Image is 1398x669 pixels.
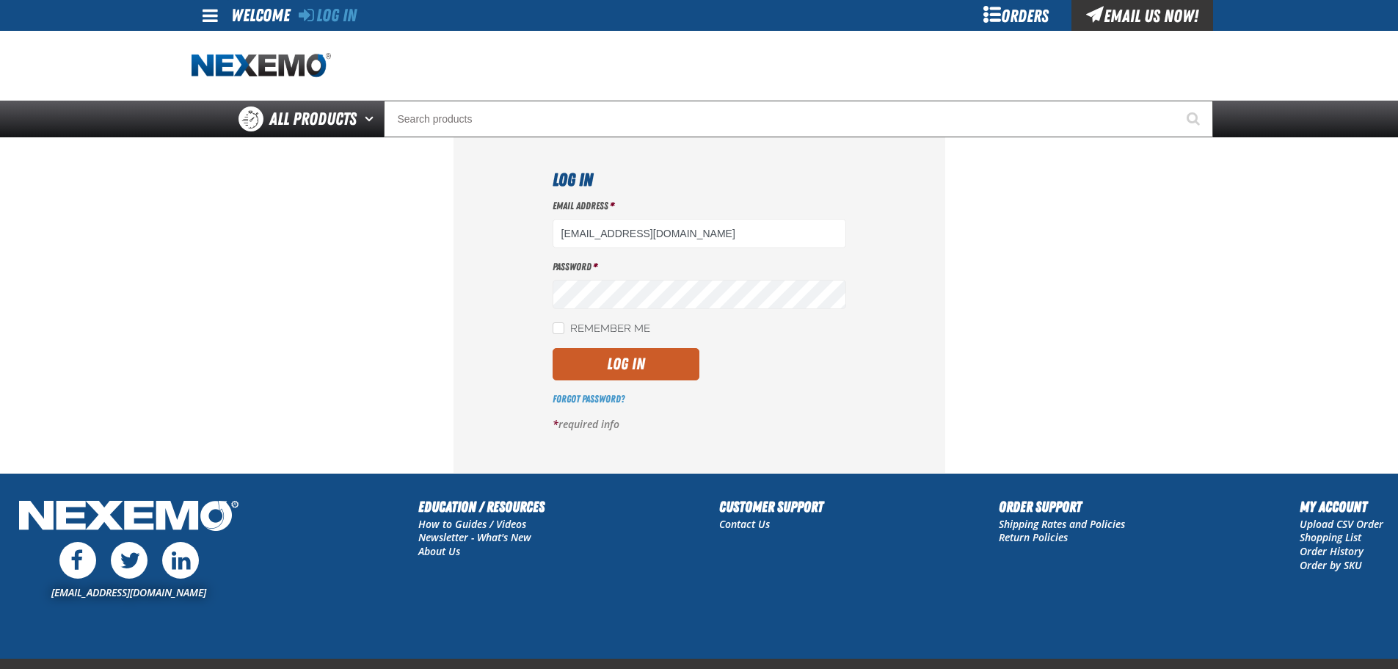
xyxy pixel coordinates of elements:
[51,585,206,599] a: [EMAIL_ADDRESS][DOMAIN_NAME]
[999,496,1125,518] h2: Order Support
[299,5,357,26] a: Log In
[418,530,531,544] a: Newsletter - What's New
[999,517,1125,531] a: Shipping Rates and Policies
[1176,101,1213,137] button: Start Searching
[1300,544,1364,558] a: Order History
[553,322,650,336] label: Remember Me
[192,53,331,79] img: Nexemo logo
[553,418,846,432] p: required info
[1300,496,1383,518] h2: My Account
[553,199,846,213] label: Email Address
[553,393,625,405] a: Forgot Password?
[418,544,460,558] a: About Us
[269,106,357,132] span: All Products
[384,101,1213,137] input: Search
[1300,517,1383,531] a: Upload CSV Order
[1300,558,1362,572] a: Order by SKU
[553,348,699,380] button: Log In
[553,260,846,274] label: Password
[192,53,331,79] a: Home
[15,496,243,539] img: Nexemo Logo
[360,101,384,137] button: Open All Products pages
[719,496,823,518] h2: Customer Support
[418,496,545,518] h2: Education / Resources
[553,167,846,193] h1: Log In
[719,517,770,531] a: Contact Us
[999,530,1068,544] a: Return Policies
[418,517,526,531] a: How to Guides / Videos
[553,322,564,334] input: Remember Me
[1300,530,1361,544] a: Shopping List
